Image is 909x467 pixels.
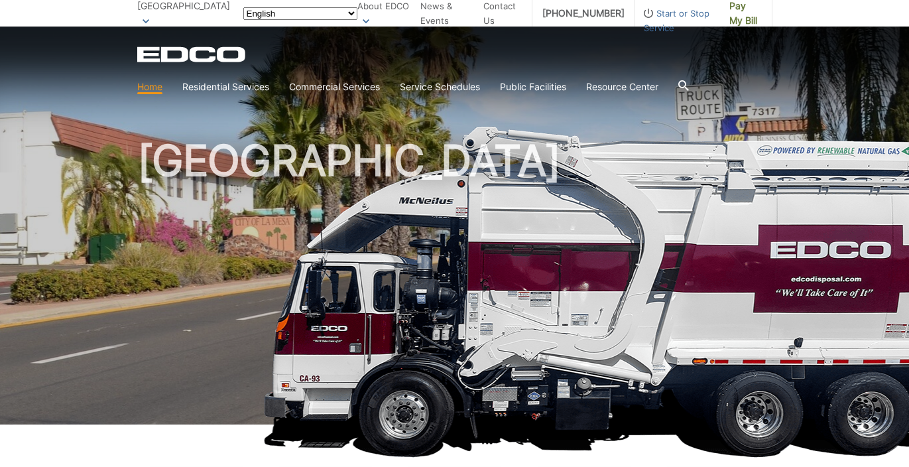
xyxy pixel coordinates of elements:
select: Select a language [243,7,357,20]
a: Service Schedules [400,80,480,94]
a: EDCD logo. Return to the homepage. [137,46,247,62]
a: Public Facilities [500,80,566,94]
a: Residential Services [182,80,269,94]
a: Home [137,80,162,94]
h1: [GEOGRAPHIC_DATA] [137,139,772,431]
a: Resource Center [586,80,658,94]
a: Commercial Services [289,80,380,94]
